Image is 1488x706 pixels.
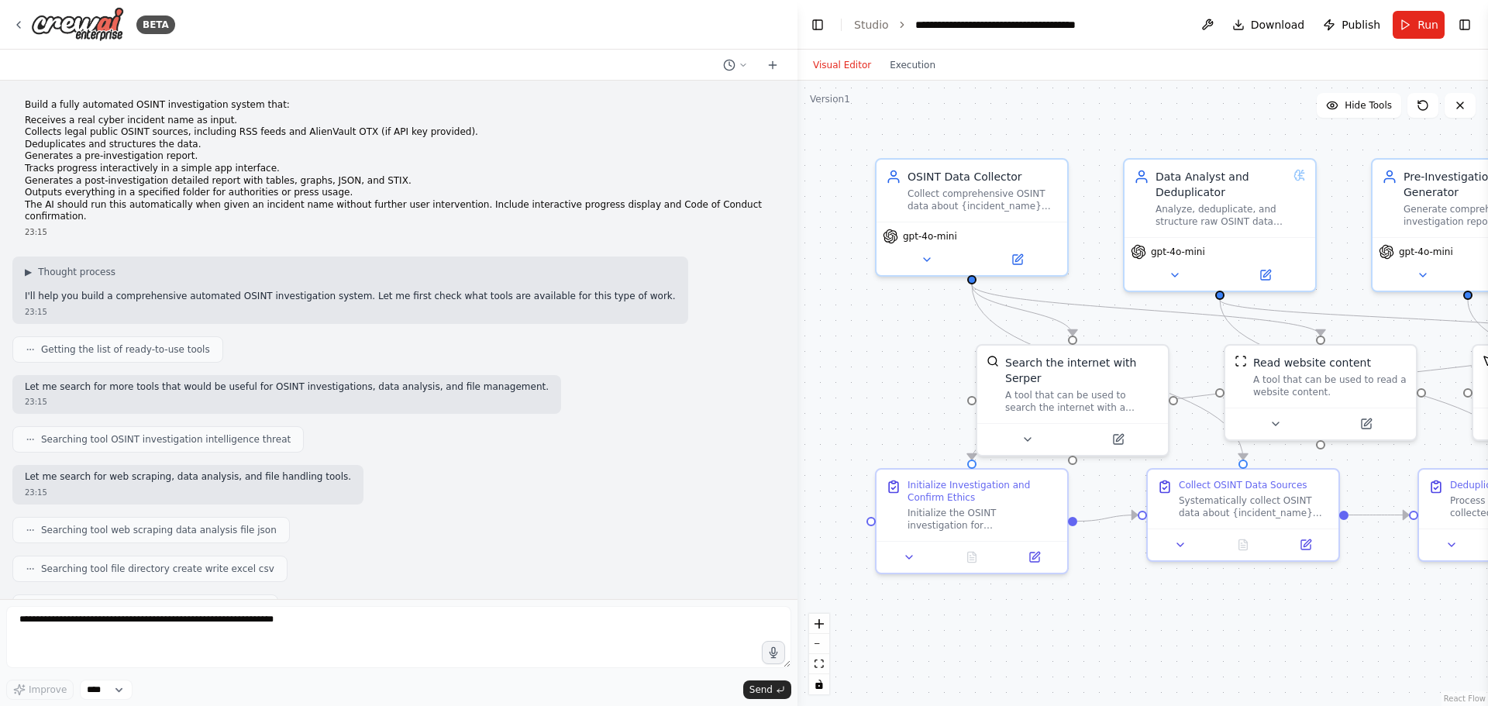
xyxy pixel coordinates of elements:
button: Hide Tools [1317,93,1401,118]
div: Collect OSINT Data Sources [1179,479,1307,491]
button: Click to speak your automation idea [762,641,785,664]
li: Deduplicates and structures the data. [25,139,773,151]
a: Studio [854,19,889,31]
div: Initialize Investigation and Confirm EthicsInitialize the OSINT investigation for {incident_name}... [875,468,1069,574]
div: 23:15 [25,396,549,408]
span: gpt-4o-mini [1151,246,1205,258]
button: toggle interactivity [809,674,829,694]
div: Data Analyst and DeduplicatorAnalyze, deduplicate, and structure raw OSINT data about {incident_n... [1123,158,1317,292]
button: Open in side panel [1007,548,1061,567]
li: Collects legal public OSINT sources, including RSS feeds and AlienVault OTX (if API key provided). [25,126,773,139]
div: OSINT Data Collector [908,169,1058,184]
div: Systematically collect OSINT data about {incident_name} from multiple legal public sources: 1. Se... [1179,494,1329,519]
div: SerperDevToolSearch the internet with SerperA tool that can be used to search the internet with a... [976,344,1169,456]
span: Searching tool file directory create write excel csv [41,563,274,575]
button: Open in side panel [1221,266,1309,284]
p: The AI should run this automatically when given an incident name without further user interventio... [25,199,773,223]
li: Tracks progress interactively in a simple app interface. [25,163,773,175]
span: Getting the list of ready-to-use tools [41,343,210,356]
span: Download [1251,17,1305,33]
button: Download [1226,11,1311,39]
li: Generates a post-investigation detailed report with tables, graphs, JSON, and STIX. [25,175,773,188]
span: gpt-4o-mini [903,230,957,243]
img: Logo [31,7,124,42]
button: Publish [1317,11,1386,39]
button: Open in side panel [1279,536,1332,554]
p: Build a fully automated OSINT investigation system that: [25,99,773,112]
button: No output available [939,548,1005,567]
span: Thought process [38,266,115,278]
span: ▶ [25,266,32,278]
div: A tool that can be used to read a website content. [1253,374,1407,398]
button: Open in side panel [973,250,1061,269]
div: Initialize the OSINT investigation for {incident_name} by: 1. Confirming adherence to ethical OSI... [908,507,1058,532]
button: Start a new chat [760,56,785,74]
g: Edge from 676a6b70-de47-4f59-8062-370281d1c167 to dd47f30c-66ca-4f78-8892-38ff412e5603 [964,284,1080,336]
button: Open in side panel [1322,415,1410,433]
button: Improve [6,680,74,700]
button: fit view [809,654,829,674]
span: Searching tool OSINT investigation intelligence threat [41,433,291,446]
div: 23:15 [25,487,351,498]
li: Generates a pre-investigation report. [25,150,773,163]
button: Switch to previous chat [717,56,754,74]
div: ScrapeWebsiteToolRead website contentA tool that can be used to read a website content. [1224,344,1417,441]
button: zoom out [809,634,829,654]
button: Show right sidebar [1454,14,1476,36]
span: Publish [1342,17,1380,33]
span: Send [749,684,773,696]
div: Version 1 [810,93,850,105]
span: Searching tool web scraping data analysis file json [41,524,277,536]
button: Hide left sidebar [807,14,828,36]
span: Hide Tools [1345,99,1392,112]
p: Let me search for more tools that would be useful for OSINT investigations, data analysis, and fi... [25,381,549,394]
div: Collect comprehensive OSINT data about {incident_name} from multiple legal public sources includi... [908,188,1058,212]
a: React Flow attribution [1444,694,1486,703]
div: OSINT Data CollectorCollect comprehensive OSINT data about {incident_name} from multiple legal pu... [875,158,1069,277]
div: Read website content [1253,355,1371,370]
g: Edge from 676a6b70-de47-4f59-8062-370281d1c167 to 13c52b88-e3e3-4ff4-89e0-b86c2a3474eb [964,284,1328,336]
div: Initialize Investigation and Confirm Ethics [908,479,1058,504]
button: Run [1393,11,1445,39]
div: Data Analyst and Deduplicator [1156,169,1287,200]
div: React Flow controls [809,614,829,694]
button: Visual Editor [804,56,880,74]
g: Edge from 676a6b70-de47-4f59-8062-370281d1c167 to 2c2aaedf-ed81-47d9-9b71-ce3a163e065f [964,284,1251,460]
p: I'll help you build a comprehensive automated OSINT investigation system. Let me first check what... [25,291,676,303]
nav: breadcrumb [854,17,1076,33]
li: Outputs everything in a specified folder for authorities or press usage. [25,187,773,199]
div: 23:15 [25,306,676,318]
p: Let me search for web scraping, data analysis, and file handling tools. [25,471,351,484]
img: SerperDevTool [987,355,999,367]
button: Execution [880,56,945,74]
button: zoom in [809,614,829,634]
div: Analyze, deduplicate, and structure raw OSINT data about {incident_name} to create clean, organiz... [1156,203,1287,228]
div: 23:15 [25,226,773,238]
img: ScrapeWebsiteTool [1235,355,1247,367]
li: Receives a real cyber incident name as input. [25,115,773,127]
div: A tool that can be used to search the internet with a search_query. Supports different search typ... [1005,389,1159,414]
button: Send [743,680,791,699]
g: Edge from fd4e27a6-b8c2-441b-9684-42aa86e77f87 to 2c2aaedf-ed81-47d9-9b71-ce3a163e065f [1077,508,1138,529]
span: Improve [29,684,67,696]
g: Edge from 2c2aaedf-ed81-47d9-9b71-ce3a163e065f to 25d67e87-2667-4431-b11c-ddb873831780 [1348,508,1409,523]
span: gpt-4o-mini [1399,246,1453,258]
div: Search the internet with Serper [1005,355,1159,386]
button: Open in side panel [1074,430,1162,449]
button: ▶Thought process [25,266,115,278]
div: Collect OSINT Data SourcesSystematically collect OSINT data about {incident_name} from multiple l... [1146,468,1340,562]
div: BETA [136,15,175,34]
span: Run [1417,17,1438,33]
button: No output available [1211,536,1276,554]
